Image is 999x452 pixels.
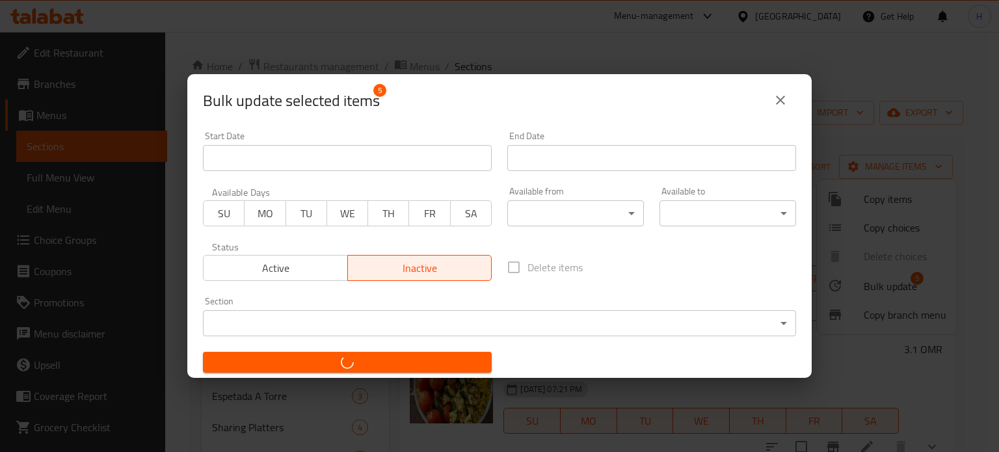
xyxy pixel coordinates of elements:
button: MO [244,200,286,226]
span: MO [250,204,280,223]
span: TH [373,204,404,223]
button: SA [450,200,492,226]
span: FR [414,204,445,223]
div: ​ [203,310,796,336]
span: Active [209,259,343,278]
button: TU [286,200,327,226]
span: SU [209,204,239,223]
button: Active [203,255,348,281]
button: TH [367,200,409,226]
button: Inactive [347,255,492,281]
span: 5 [373,84,386,97]
span: Delete items [527,259,583,275]
button: SU [203,200,245,226]
button: FR [408,200,450,226]
div: ​ [659,200,796,226]
span: TU [291,204,322,223]
button: WE [326,200,368,226]
button: close [765,85,796,116]
span: Inactive [353,259,487,278]
div: ​ [507,200,644,226]
span: WE [332,204,363,223]
span: Selected items count [203,90,380,111]
span: SA [456,204,486,223]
